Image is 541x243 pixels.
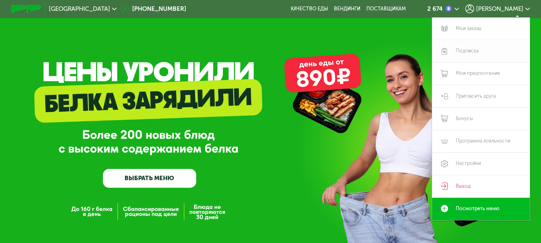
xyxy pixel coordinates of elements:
a: Качество еды [291,6,328,12]
a: Мои предпочтения [432,62,530,85]
a: Вендинги [334,6,360,12]
a: Программа лояльности [432,130,530,153]
a: Посмотреть меню [432,198,530,220]
div: 2 674 [427,6,442,12]
a: Подписка [432,40,530,62]
span: [GEOGRAPHIC_DATA] [49,6,110,12]
span: [PERSON_NAME] [476,6,523,12]
a: Мои заказы [432,18,530,40]
a: Пригласить друга [432,85,530,107]
a: Настройки [432,153,530,175]
div: поставщикам [366,6,406,12]
a: Бонусы [432,108,530,130]
a: Выход [432,175,530,197]
a: ВЫБРАТЬ МЕНЮ [103,169,197,188]
a: [PHONE_NUMBER] [120,4,186,14]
